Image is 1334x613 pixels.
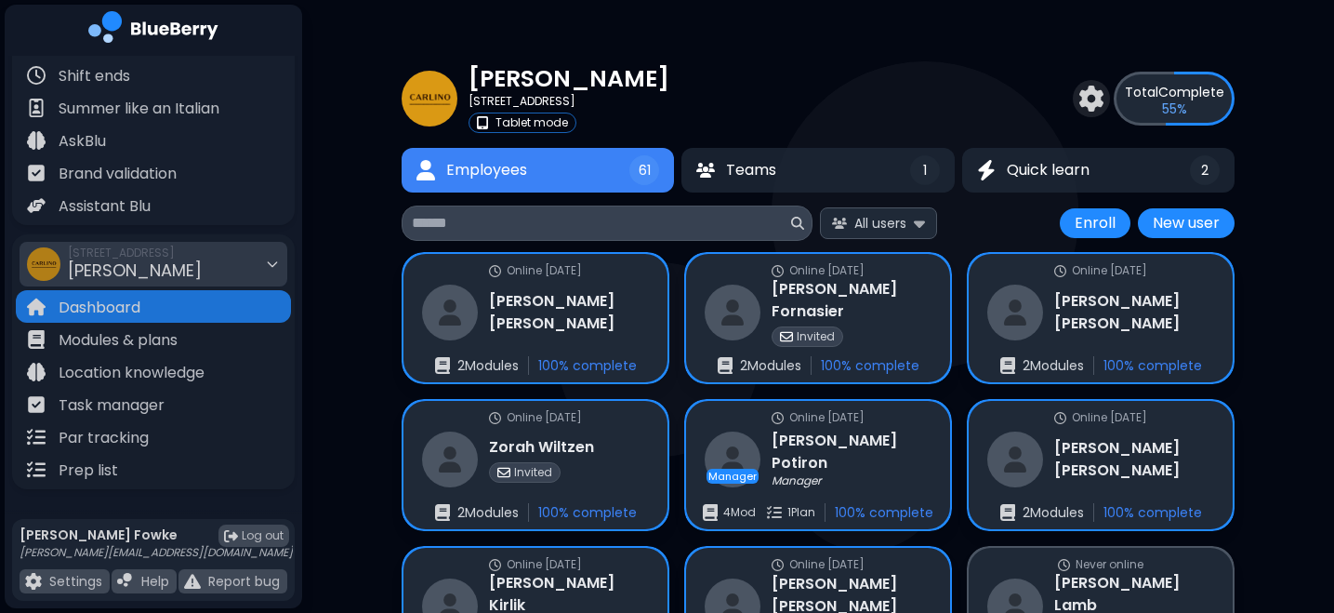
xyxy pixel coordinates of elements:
[416,160,435,181] img: Employees
[446,159,527,181] span: Employees
[20,545,293,560] p: [PERSON_NAME][EMAIL_ADDRESS][DOMAIN_NAME]
[469,94,575,109] p: [STREET_ADDRESS]
[457,504,519,521] p: 2 Module s
[854,215,906,232] span: All users
[27,460,46,479] img: file icon
[987,285,1043,340] img: restaurant
[772,412,784,424] img: online status
[1054,265,1066,277] img: online status
[435,357,450,374] img: enrollments
[27,196,46,215] img: file icon
[1023,357,1084,374] p: 2 Module s
[977,160,996,181] img: Quick learn
[27,66,46,85] img: file icon
[1125,84,1224,100] p: Complete
[1058,559,1070,571] img: online status
[1060,208,1130,238] button: Enroll
[59,460,118,482] p: Prep list
[1076,557,1143,572] p: Never online
[705,285,760,340] img: restaurant
[696,163,715,178] img: Teams
[772,559,784,571] img: online status
[772,473,821,488] p: Manager
[208,573,280,590] p: Report bug
[27,247,60,281] img: company thumbnail
[726,159,776,181] span: Teams
[27,131,46,150] img: file icon
[27,99,46,117] img: file icon
[435,504,450,521] img: enrollments
[681,148,954,193] button: TeamsTeams1
[422,432,478,487] img: restaurant
[495,115,568,130] p: Tablet mode
[718,357,733,374] img: enrollments
[1138,208,1235,238] button: New user
[1201,162,1209,179] span: 2
[1078,86,1104,112] img: settings
[767,505,782,520] img: training plans
[224,529,238,543] img: logout
[639,162,651,179] span: 61
[27,395,46,414] img: file icon
[703,504,718,521] img: modules
[59,130,106,153] p: AskBlu
[59,195,151,218] p: Assistant Blu
[59,297,140,319] p: Dashboard
[507,557,582,572] p: Online [DATE]
[923,162,927,179] span: 1
[141,573,169,590] p: Help
[772,430,931,474] h3: [PERSON_NAME] Potiron
[1007,159,1090,181] span: Quick learn
[20,526,293,543] p: [PERSON_NAME] Fowke
[538,504,637,521] p: 100 % complete
[27,164,46,182] img: file icon
[780,330,793,343] img: invited
[708,471,757,482] p: Manager
[59,362,205,384] p: Location knowledge
[27,428,46,446] img: file icon
[402,399,669,531] a: online statusOnline [DATE]restaurantZorah WiltzeninvitedInvitedenrollments2Modules100% complete
[684,399,952,531] a: online statusOnline [DATE]restaurantManager[PERSON_NAME] PotironManagermodules4Modtraining plans1...
[489,290,649,335] h3: [PERSON_NAME] [PERSON_NAME]
[242,528,284,543] span: Log out
[88,11,218,49] img: company logo
[422,285,478,340] img: restaurant
[59,427,149,449] p: Par tracking
[1162,100,1187,117] p: 55 %
[68,246,202,260] span: [STREET_ADDRESS]
[821,357,919,374] p: 100 % complete
[469,113,669,133] a: tabletTablet mode
[402,148,674,193] button: EmployeesEmployees61
[1054,290,1214,335] h3: [PERSON_NAME] [PERSON_NAME]
[797,329,835,344] p: Invited
[772,278,931,323] h3: [PERSON_NAME] Fornasier
[987,432,1043,487] img: restaurant
[489,412,501,424] img: online status
[914,214,925,232] img: expand
[820,207,937,238] button: All users
[791,217,804,230] img: search icon
[705,432,760,487] img: restaurant
[402,71,457,127] img: company thumbnail
[59,163,177,185] p: Brand validation
[27,298,46,316] img: file icon
[967,252,1235,384] a: online statusOnline [DATE]restaurant[PERSON_NAME] [PERSON_NAME]enrollments2Modules100% complete
[59,65,130,87] p: Shift ends
[489,559,501,571] img: online status
[1103,357,1202,374] p: 100 % complete
[1103,504,1202,521] p: 100 % complete
[68,259,202,282] span: [PERSON_NAME]
[962,148,1235,193] button: Quick learnQuick learn2
[538,357,637,374] p: 100 % complete
[789,410,865,425] p: Online [DATE]
[469,63,669,94] p: [PERSON_NAME]
[59,394,165,417] p: Task manager
[684,252,952,384] a: online statusOnline [DATE]restaurant[PERSON_NAME] FornasierinvitedInvitedenrollments2Modules100% ...
[1072,410,1147,425] p: Online [DATE]
[497,466,510,479] img: invited
[789,263,865,278] p: Online [DATE]
[184,573,201,590] img: file icon
[723,505,756,520] p: 4 Mod
[514,465,552,480] p: Invited
[967,399,1235,531] a: online statusOnline [DATE]restaurant[PERSON_NAME] [PERSON_NAME]enrollments2Modules100% complete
